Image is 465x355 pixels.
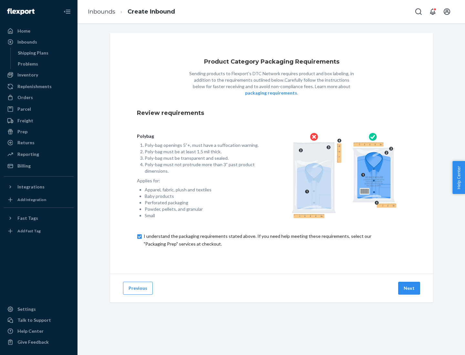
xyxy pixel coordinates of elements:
li: Poly-bag must be transparent and sealed. [145,155,261,161]
div: Inbounds [17,39,37,45]
img: Flexport logo [7,8,35,15]
li: Apparel, fabric, plush and textiles [145,187,261,193]
div: Reporting [17,151,39,157]
a: Prep [4,127,74,137]
li: Baby products [145,193,261,199]
button: Previous [123,282,153,295]
li: Perforated packaging [145,199,261,206]
a: Returns [4,137,74,148]
a: Help Center [4,326,74,336]
div: Problems [18,61,38,67]
div: Home [17,28,30,34]
a: Settings [4,304,74,314]
p: Sending products to Flexport's DTC Network requires product and box labeling, in addition to the ... [188,70,356,96]
a: Parcel [4,104,74,114]
li: Poly-bag must be at least 1.5 mil thick. [145,148,261,155]
div: Give Feedback [17,339,49,345]
div: Parcel [17,106,31,112]
div: Returns [17,139,35,146]
div: Inventory [17,72,38,78]
li: Small [145,212,261,219]
li: Powder, pellets, and granular [145,206,261,212]
div: Add Fast Tag [17,228,41,234]
button: Close Navigation [61,5,74,18]
div: Talk to Support [17,317,51,323]
div: Orders [17,94,33,101]
a: Inbounds [4,37,74,47]
button: Give Feedback [4,337,74,347]
div: Shipping Plans [18,50,48,56]
a: Home [4,26,74,36]
div: Replenishments [17,83,52,90]
li: Poly-bag must not protrude more than 3” past product dimensions. [145,161,261,174]
a: Add Integration [4,195,74,205]
div: Prep [17,128,27,135]
div: Settings [17,306,36,312]
a: Problems [15,59,74,69]
a: Inventory [4,70,74,80]
div: Add Integration [17,197,46,202]
a: Replenishments [4,81,74,92]
a: Reporting [4,149,74,159]
button: Integrations [4,182,74,192]
h1: Product Category Packaging Requirements [204,59,339,65]
button: packaging requirements [245,90,297,96]
p: Polybag [137,133,261,139]
button: Open notifications [426,5,439,18]
ol: breadcrumbs [83,2,180,21]
a: Talk to Support [4,315,74,325]
a: Orders [4,92,74,103]
div: Review requirements [137,104,406,123]
p: Applies for: [137,177,261,184]
button: Fast Tags [4,213,74,223]
img: polybag.ac92ac876edd07edd96c1eaacd328395.png [292,133,397,218]
div: Fast Tags [17,215,38,221]
a: Add Fast Tag [4,226,74,236]
button: Next [398,282,420,295]
div: Freight [17,117,33,124]
div: Billing [17,163,31,169]
button: Help Center [452,161,465,194]
div: Help Center [17,328,44,334]
a: Inbounds [88,8,115,15]
a: Freight [4,116,74,126]
a: Billing [4,161,74,171]
div: Integrations [17,184,45,190]
li: Poly-bag openings 5”+, must have a suffocation warning. [145,142,261,148]
a: Create Inbound [128,8,175,15]
button: Open Search Box [412,5,425,18]
button: Open account menu [440,5,453,18]
a: Shipping Plans [15,48,74,58]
